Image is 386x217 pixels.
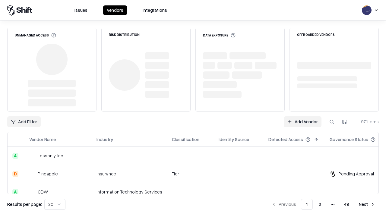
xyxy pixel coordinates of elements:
img: Pineapple [29,171,35,177]
div: Unmanaged Access [15,33,56,38]
div: Pending Approval [338,171,374,177]
img: CDW [29,189,35,195]
div: Classification [172,136,199,143]
div: 971 items [355,118,379,125]
div: Risk Distribution [109,33,140,36]
div: - [172,189,209,195]
div: - [268,189,320,195]
div: Vendor Name [29,136,56,143]
div: Detected Access [268,136,303,143]
div: Pineapple [38,171,58,177]
div: A [12,153,18,159]
div: Offboarded Vendors [297,33,335,36]
div: Information Technology Services [96,189,162,195]
div: - [330,153,385,159]
div: - [268,153,320,159]
div: Governance Status [330,136,368,143]
div: Data Exposure [203,33,236,38]
nav: pagination [268,199,379,210]
div: D [12,171,18,177]
button: 2 [314,199,326,210]
p: Results per page: [7,201,42,207]
button: Next [355,199,379,210]
div: - [172,153,209,159]
a: Add Vendor [284,116,321,127]
button: Add Filter [7,116,41,127]
div: - [330,189,385,195]
div: - [219,171,259,177]
button: Vendors [103,5,127,15]
div: Tier 1 [172,171,209,177]
div: - [96,153,162,159]
div: - [219,189,259,195]
button: 49 [339,199,354,210]
div: Identity Source [219,136,249,143]
div: - [219,153,259,159]
div: A [12,189,18,195]
button: Integrations [139,5,171,15]
div: Lessonly, Inc. [38,153,64,159]
div: - [268,171,320,177]
button: Issues [71,5,91,15]
button: 1 [301,199,313,210]
img: Lessonly, Inc. [29,153,35,159]
div: Industry [96,136,113,143]
div: CDW [38,189,48,195]
div: Insurance [96,171,162,177]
